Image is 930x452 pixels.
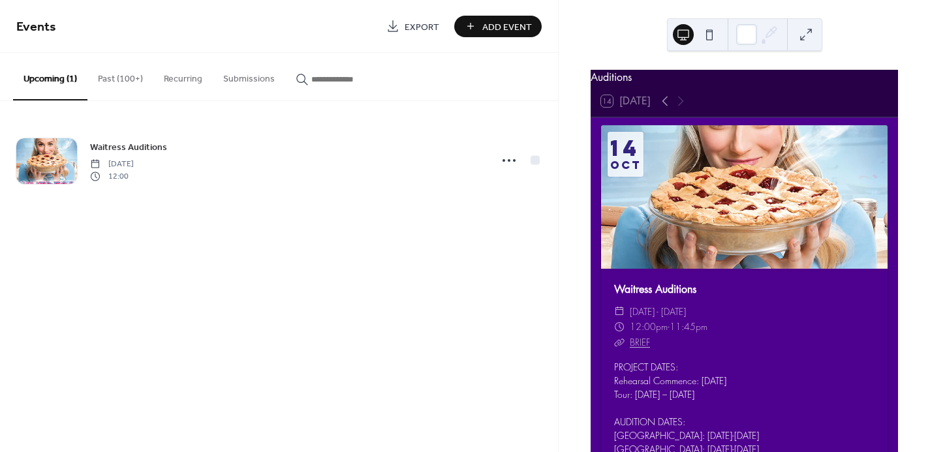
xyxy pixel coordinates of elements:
div: ​ [614,319,625,335]
div: 14 [610,138,641,158]
a: BRIEF [630,336,650,348]
div: ​ [614,335,625,350]
button: Past (100+) [87,53,153,99]
button: Recurring [153,53,213,99]
span: Waitress Auditions [90,141,167,155]
div: ​ [614,304,625,320]
div: Auditions [591,70,898,85]
span: Add Event [482,20,532,34]
a: Export [377,16,449,37]
span: 12:00pm [630,319,668,335]
span: 11:45pm [670,319,707,335]
div: Oct [610,160,642,170]
span: [DATE] [90,158,134,170]
a: Waitress Auditions [614,282,696,296]
span: - [668,319,670,335]
button: Submissions [213,53,285,99]
a: Waitress Auditions [90,140,167,155]
button: Add Event [454,16,542,37]
button: Upcoming (1) [13,53,87,100]
span: Events [16,14,56,40]
span: [DATE] - [DATE] [630,304,686,320]
span: Export [405,20,439,34]
span: 12:00 [90,170,134,182]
